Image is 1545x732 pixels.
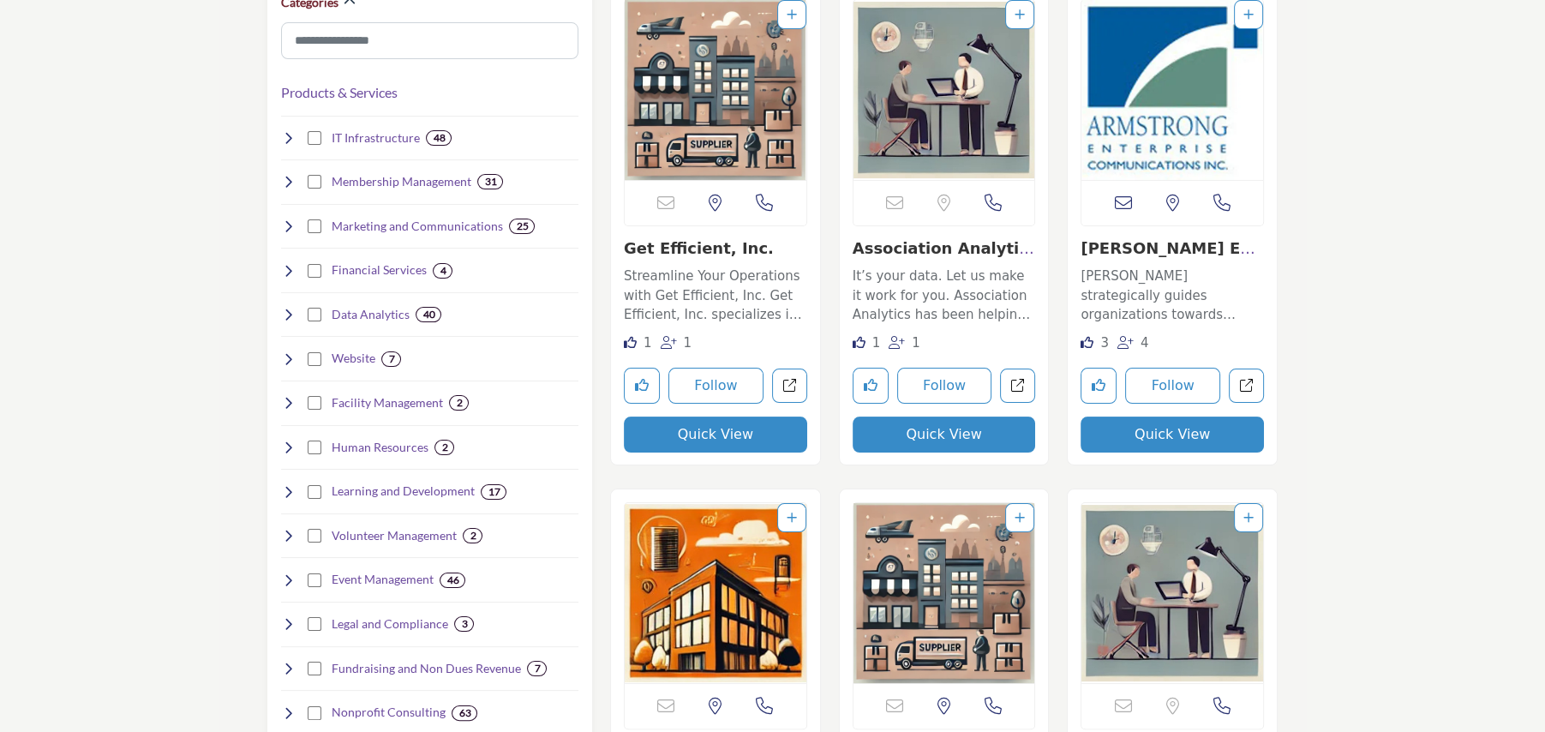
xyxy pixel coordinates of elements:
div: Followers [1117,333,1149,353]
img: Mast [625,503,806,683]
div: 46 Results For Event Management [440,573,465,588]
p: It’s your data. Let us make it work for you. Association Analytics has been helping associations ... [853,267,1036,325]
h4: Facility Management: Comprehensive services for facility maintenance, safety, and efficiency to c... [331,394,442,411]
a: It’s your data. Let us make it work for you. Association Analytics has been helping associations ... [853,262,1036,325]
b: 7 [534,663,540,675]
h4: Data Analytics: Providers of advanced data analysis tools and services to help organizations unlo... [331,306,409,323]
button: Quick View [624,417,807,453]
i: Like [853,336,865,349]
button: Follow [668,368,764,404]
b: 31 [484,176,496,188]
div: 2 Results For Facility Management [449,395,469,411]
input: Select Nonprofit Consulting checkbox [308,706,321,720]
i: Like [624,336,637,349]
a: Open Listing in new tab [1081,503,1263,683]
input: Select Membership Management checkbox [308,175,321,189]
a: Add To List [787,8,797,21]
a: Add To List [1015,511,1025,525]
b: 2 [441,441,447,453]
h4: Financial Services: Trusted advisors and services for all your financial management, accounting, ... [331,261,426,279]
div: 31 Results For Membership Management [477,174,503,189]
h4: Website: Website management, consulting, products, services and add-ons [331,350,374,367]
a: Association Analytic... [853,239,1034,276]
input: Select Facility Management checkbox [308,396,321,410]
div: 4 Results For Financial Services [433,263,452,279]
input: Select Data Analytics checkbox [308,308,321,321]
a: Streamline Your Operations with Get Efficient, Inc. Get Efficient, Inc. specializes in providing ... [624,262,807,325]
button: Quick View [1081,417,1264,453]
h4: Nonprofit Consulting: Expert guidance in strategic planning, organizational development, and gove... [331,704,445,721]
span: 1 [912,335,920,351]
h3: Get Efficient, Inc. [624,239,807,258]
div: 48 Results For IT Infrastructure [426,130,452,146]
input: Select Website checkbox [308,352,321,366]
button: Like listing [1081,368,1117,404]
a: Open get-efficient-inc in new tab [772,369,807,404]
div: Followers [889,333,920,353]
a: Get Efficient, Inc. [624,239,774,257]
h4: Fundraising and Non Dues Revenue: Innovative solutions to enhance fundraising efforts, non-dues r... [331,660,520,677]
div: Followers [661,333,692,353]
a: [PERSON_NAME] Enterprise... [1081,239,1258,276]
div: 7 Results For Fundraising and Non Dues Revenue [527,661,547,676]
span: 3 [1100,335,1109,351]
div: 25 Results For Marketing and Communications [509,219,535,234]
i: Likes [1081,336,1093,349]
a: Add To List [787,511,797,525]
a: Add To List [1243,511,1254,525]
div: 63 Results For Nonprofit Consulting [452,705,477,721]
a: [PERSON_NAME] strategically guides organizations towards Better iMIS At [PERSON_NAME] Enterprise ... [1081,262,1264,325]
button: Like listing [624,368,660,404]
a: Open Listing in new tab [853,503,1035,683]
input: Select Volunteer Management checkbox [308,529,321,543]
b: 4 [440,265,446,277]
input: Select Learning and Development checkbox [308,485,321,499]
input: Select Human Resources checkbox [308,441,321,454]
span: 1 [872,335,881,351]
h4: Human Resources: Experienced HR solutions for talent acquisition, retention, and development to f... [331,439,428,456]
h3: Armstrong Enterprise Communications [1081,239,1264,258]
div: 17 Results For Learning and Development [481,484,506,500]
span: 1 [683,335,692,351]
a: Open association-analytics in new tab [1000,369,1035,404]
input: Select Fundraising and Non Dues Revenue checkbox [308,662,321,675]
b: 40 [422,309,434,321]
button: Products & Services [281,82,398,103]
button: Like listing [853,368,889,404]
b: 7 [388,353,394,365]
h4: Membership Management: Comprehensive solutions for member engagement, retention, and growth to bu... [331,173,470,190]
div: 7 Results For Website [381,351,401,367]
b: 17 [488,486,500,498]
a: Open Listing in new tab [625,503,806,683]
button: Follow [1125,368,1220,404]
button: Follow [897,368,992,404]
h4: Legal and Compliance: Skilled professionals ensuring your organization stays compliant with all a... [331,615,447,633]
span: 4 [1141,335,1149,351]
button: Quick View [853,417,1036,453]
a: Open armstrong-enterprise-communications in new tab [1229,369,1264,404]
input: Search Category [281,22,578,59]
input: Select Financial Services checkbox [308,264,321,278]
h4: Volunteer Management: Effective strategies and tools to recruit, retain, and recognize the invalu... [331,527,456,544]
span: 1 [644,335,652,351]
b: 3 [461,618,467,630]
b: 2 [470,530,476,542]
h4: Event Management: Expert providers dedicated to organizing, planning, and executing unforgettable... [331,571,433,588]
div: 40 Results For Data Analytics [416,307,441,322]
a: Add To List [1243,8,1254,21]
b: 46 [446,574,458,586]
div: 2 Results For Volunteer Management [463,528,482,543]
b: 48 [433,132,445,144]
p: Streamline Your Operations with Get Efficient, Inc. Get Efficient, Inc. specializes in providing ... [624,267,807,325]
h4: IT Infrastructure: Reliable providers of hardware, software, and network solutions to ensure a se... [331,129,419,147]
h4: Marketing and Communications: Specialists in crafting effective marketing campaigns and communica... [331,218,502,235]
a: Add To List [1015,8,1025,21]
input: Select IT Infrastructure checkbox [308,131,321,145]
h3: Association Analytics [853,239,1036,258]
h4: Learning and Development: Expertise in designing and implementing educational programs, workshops... [331,483,474,500]
input: Select Legal and Compliance checkbox [308,617,321,631]
input: Select Marketing and Communications checkbox [308,219,321,233]
img: Email Maven [1081,503,1263,683]
p: [PERSON_NAME] strategically guides organizations towards Better iMIS At [PERSON_NAME] Enterprise ... [1081,267,1264,325]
